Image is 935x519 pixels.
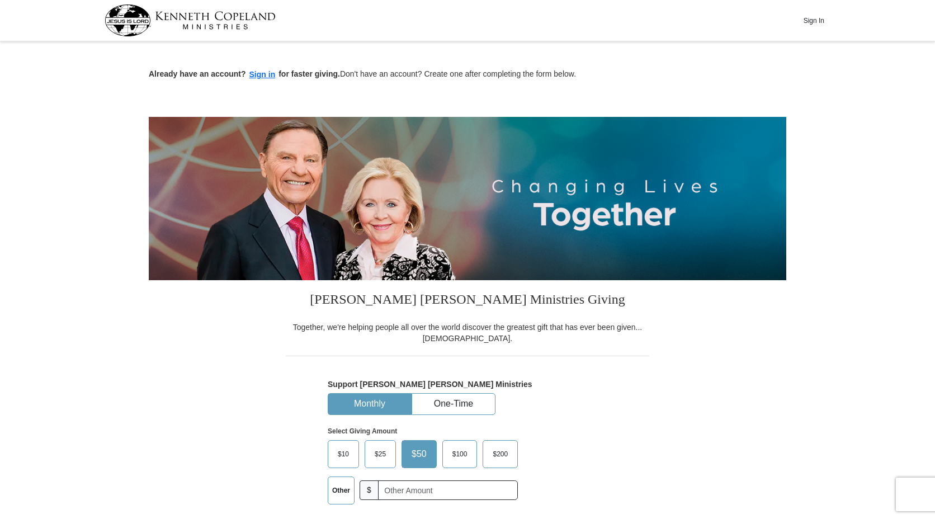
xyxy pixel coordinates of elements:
[360,480,379,500] span: $
[328,477,354,504] label: Other
[412,394,495,414] button: One-Time
[328,394,411,414] button: Monthly
[328,427,397,435] strong: Select Giving Amount
[369,446,391,463] span: $25
[149,68,786,81] p: Don't have an account? Create one after completing the form below.
[328,380,607,389] h5: Support [PERSON_NAME] [PERSON_NAME] Ministries
[378,480,518,500] input: Other Amount
[286,280,649,322] h3: [PERSON_NAME] [PERSON_NAME] Ministries Giving
[447,446,473,463] span: $100
[797,12,830,29] button: Sign In
[487,446,513,463] span: $200
[406,446,432,463] span: $50
[332,446,355,463] span: $10
[105,4,276,36] img: kcm-header-logo.svg
[149,69,340,78] strong: Already have an account? for faster giving.
[246,68,279,81] button: Sign in
[286,322,649,344] div: Together, we're helping people all over the world discover the greatest gift that has ever been g...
